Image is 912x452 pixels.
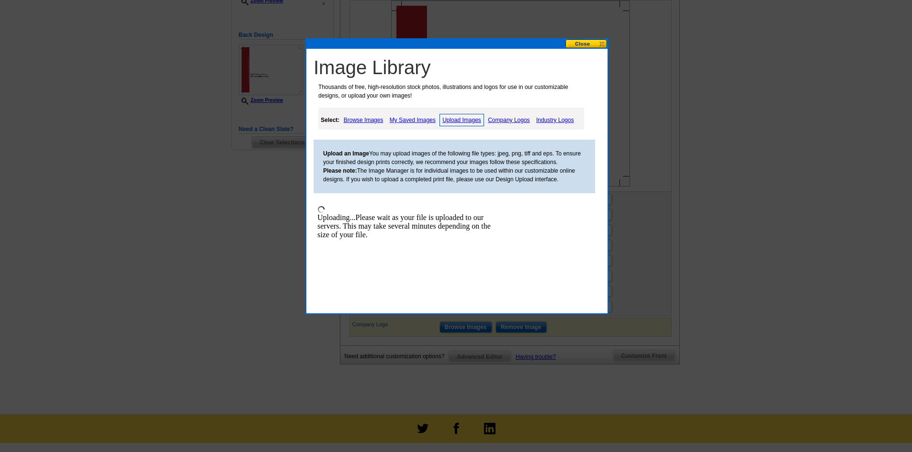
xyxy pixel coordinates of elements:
[314,56,605,79] h1: Image Library
[4,4,11,11] img: loading...
[534,114,576,126] a: Industry Logos
[323,150,369,157] b: Upload an Image
[314,83,587,100] p: Thousands of free, high-resolution stock photos, illustrations and logos for use in our customiza...
[341,114,386,126] a: Browse Images
[314,140,595,193] div: You may upload images of the following file types: jpeg, png, tiff and eps. To ensure your finish...
[321,117,339,123] strong: Select:
[485,114,532,126] a: Company Logos
[721,230,912,452] iframe: LiveChat chat widget
[323,167,357,174] b: Please note:
[439,114,484,126] a: Upload Images
[4,11,178,37] div: Uploading...Please wait as your file is uploaded to our servers. This may take several minutes de...
[387,114,438,126] a: My Saved Images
